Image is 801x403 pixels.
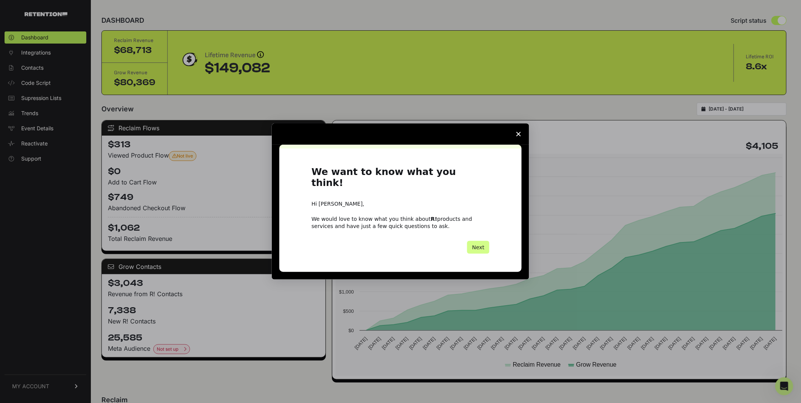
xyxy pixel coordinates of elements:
[312,167,489,193] h1: We want to know what you think!
[312,200,489,208] div: Hi [PERSON_NAME],
[508,123,529,145] span: Close survey
[431,216,437,222] b: R!
[312,216,489,229] div: We would love to know what you think about products and services and have just a few quick questi...
[467,241,489,254] button: Next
